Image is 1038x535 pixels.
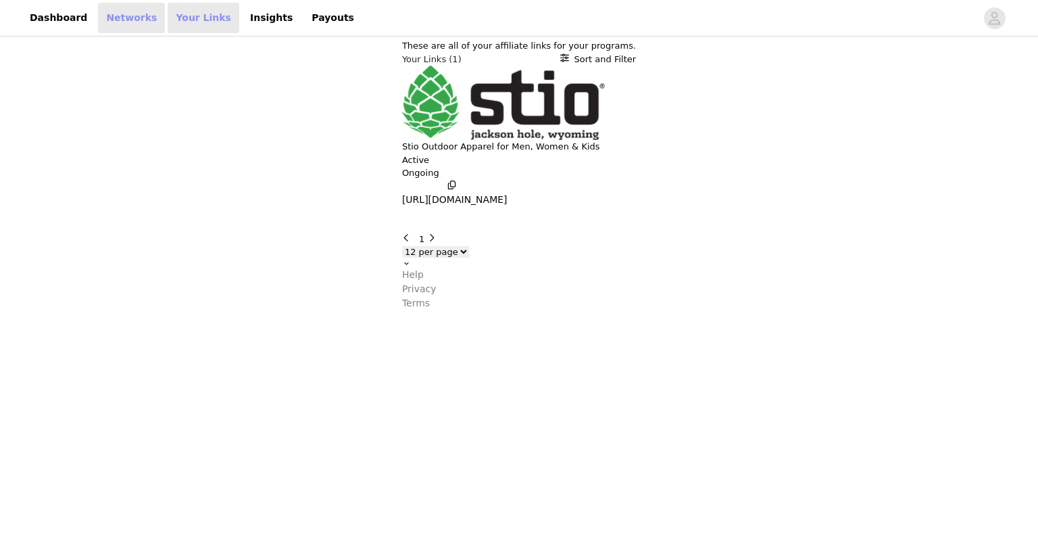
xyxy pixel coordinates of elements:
p: Help [402,268,424,282]
button: Go to next page [427,233,441,246]
a: Help [402,268,636,282]
button: Stio Outdoor Apparel for Men, Women & Kids [402,140,600,154]
a: Your Links [168,3,239,33]
div: avatar [988,7,1001,29]
a: Privacy [402,282,636,296]
a: Payouts [303,3,362,33]
a: Terms [402,296,636,310]
button: [URL][DOMAIN_NAME] [402,180,508,208]
p: Ongoing [402,166,636,180]
p: These are all of your affiliate links for your programs. [402,39,636,53]
a: Networks [98,3,165,33]
a: Insights [242,3,301,33]
p: Active [402,154,429,167]
button: Go To Page 1 [419,233,424,246]
h3: Your Links (1) [402,53,462,66]
a: Dashboard [22,3,95,33]
img: Stio Outdoor Apparel for Men, Women & Kids [402,66,605,140]
p: [URL][DOMAIN_NAME] [402,193,508,207]
p: Privacy [402,282,437,296]
p: Terms [402,296,430,310]
button: Go to previous page [402,233,416,246]
button: Sort and Filter [560,53,637,66]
